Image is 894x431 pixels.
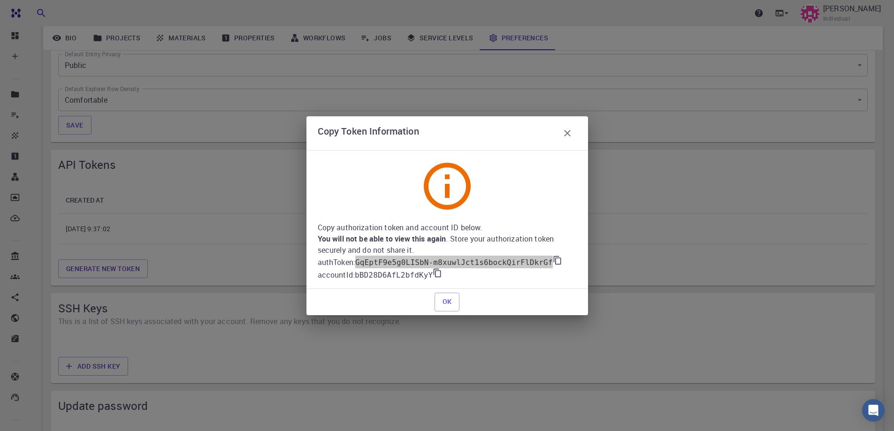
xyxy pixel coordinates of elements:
[435,293,460,311] button: OK
[318,268,577,281] p: accountId :
[318,256,577,268] p: authToken :
[318,222,577,256] p: Copy authorization token and account ID below. . Store your authorization token securely and do n...
[19,7,52,15] span: Soporte
[318,124,419,143] h6: Copy Token Information
[355,271,433,280] code: bBD28D6AfL2bfdKyY
[862,399,885,422] div: Open Intercom Messenger
[355,258,553,267] code: GqEptF9e5g0LISbN-m8xuwlJct1s6bockQirFlDkrGf
[318,234,446,244] b: You will not be able to view this again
